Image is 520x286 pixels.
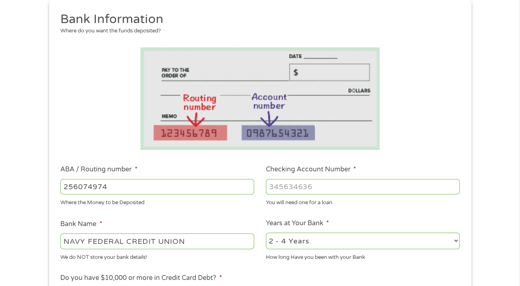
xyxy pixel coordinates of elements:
img: Routing number location [140,47,380,150]
div: Where the Money to be Deposited [60,196,254,207]
div: How long Have you been with your Bank [266,250,460,261]
input: 263177916 [60,179,254,194]
label: ABA / Routing number [60,165,137,174]
label: Years at Your Bank [266,219,329,228]
label: Do you have $10,000 or more in Credit Card Debt? [60,274,222,282]
div: We do NOT store your bank details! [60,250,254,261]
div: Where do you want the funds deposited? [60,27,454,35]
h2: Bank Information [60,11,454,28]
input: 345634636 [266,179,460,194]
label: Checking Account Number [266,165,356,174]
label: Bank Name [60,220,102,228]
div: You will need one for a loan. [266,196,460,207]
